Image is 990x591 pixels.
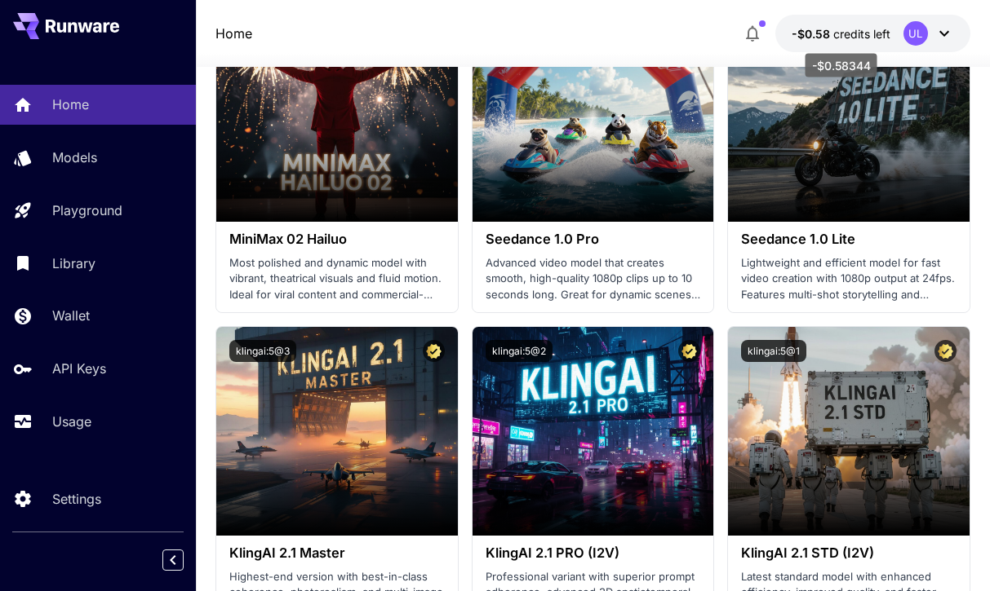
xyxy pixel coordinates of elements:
[229,340,296,362] button: klingai:5@3
[423,340,445,362] button: Certified Model – Vetted for best performance and includes a commercial license.
[473,327,713,536] img: alt
[215,24,252,43] a: Home
[486,255,700,303] p: Advanced video model that creates smooth, high-quality 1080p clips up to 10 seconds long. Great f...
[229,255,444,303] p: Most polished and dynamic model with vibrant, theatrical visuals and fluid motion. Ideal for vira...
[162,549,184,571] button: Collapse sidebar
[486,340,553,362] button: klingai:5@2
[741,232,956,247] h3: Seedance 1.0 Lite
[52,306,90,325] p: Wallet
[473,13,713,222] img: alt
[935,340,957,362] button: Certified Model – Vetted for best performance and includes a commercial license.
[741,545,956,561] h3: KlingAI 2.1 STD (I2V)
[792,27,833,41] span: -$0.58
[486,545,700,561] h3: KlingAI 2.1 PRO (I2V)
[229,545,444,561] h3: KlingAI 2.1 Master
[728,13,969,222] img: alt
[792,25,890,42] div: -$0.58344
[486,232,700,247] h3: Seedance 1.0 Pro
[741,340,806,362] button: klingai:5@1
[741,255,956,303] p: Lightweight and efficient model for fast video creation with 1080p output at 24fps. Features mult...
[52,412,91,431] p: Usage
[52,148,97,167] p: Models
[52,201,122,220] p: Playground
[775,15,970,52] button: -$0.58344UL
[216,13,457,222] img: alt
[833,27,890,41] span: credits left
[52,254,95,273] p: Library
[229,232,444,247] h3: MiniMax 02 Hailuo
[903,21,928,46] div: UL
[216,327,457,536] img: alt
[52,95,89,114] p: Home
[52,489,101,509] p: Settings
[728,327,969,536] img: alt
[678,340,700,362] button: Certified Model – Vetted for best performance and includes a commercial license.
[175,545,196,575] div: Collapse sidebar
[215,24,252,43] nav: breadcrumb
[806,54,877,77] div: -$0.58344
[52,359,106,378] p: API Keys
